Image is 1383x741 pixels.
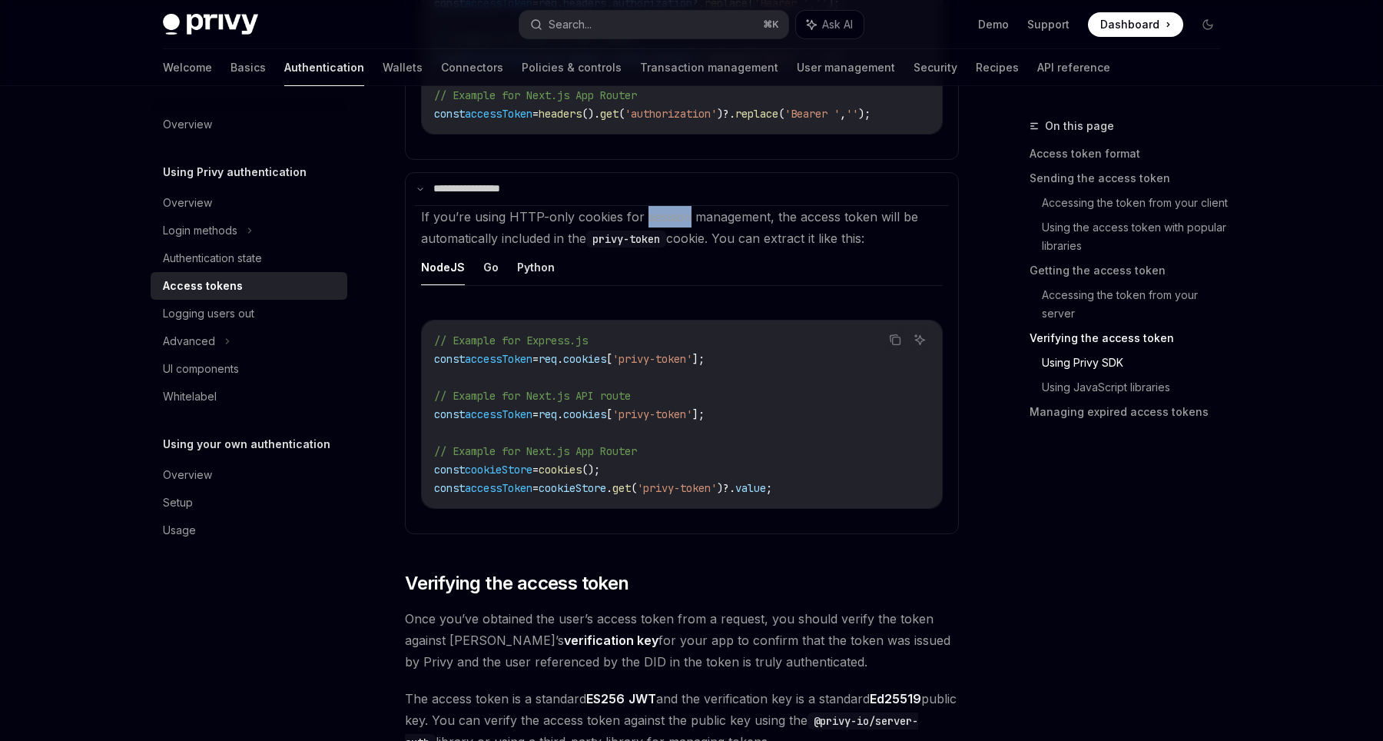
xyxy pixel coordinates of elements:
[563,352,606,366] span: cookies
[735,107,778,121] span: replace
[784,107,840,121] span: 'Bearer '
[600,107,619,121] span: get
[383,49,423,86] a: Wallets
[564,633,658,648] strong: verification key
[522,49,622,86] a: Policies & controls
[465,463,532,477] span: cookieStore
[434,481,465,495] span: const
[1045,117,1114,135] span: On this page
[163,521,196,540] div: Usage
[631,481,637,495] span: (
[465,481,532,495] span: accessToken
[717,107,735,121] span: )?.
[434,407,465,421] span: const
[640,49,778,86] a: Transaction management
[1030,166,1232,191] a: Sending the access token
[796,11,864,38] button: Ask AI
[1030,326,1232,351] a: Verifying the access token
[840,107,846,121] span: ,
[434,463,465,477] span: const
[163,115,212,134] div: Overview
[434,352,465,366] span: const
[434,334,588,347] span: // Example for Express.js
[421,249,465,285] button: NodeJS
[465,352,532,366] span: accessToken
[163,14,258,35] img: dark logo
[539,107,582,121] span: headers
[978,17,1009,32] a: Demo
[163,221,237,240] div: Login methods
[1030,400,1232,424] a: Managing expired access tokens
[797,49,895,86] a: User management
[284,49,364,86] a: Authentication
[1027,17,1070,32] a: Support
[163,387,217,406] div: Whitelabel
[586,691,625,707] a: ES256
[628,691,656,707] a: JWT
[151,489,347,517] a: Setup
[1196,12,1220,37] button: Toggle dark mode
[612,407,692,421] span: 'privy-token'
[582,107,600,121] span: ().
[163,332,215,351] div: Advanced
[519,11,788,38] button: Search...⌘K
[163,466,212,484] div: Overview
[557,407,563,421] span: .
[586,231,666,248] code: privy-token
[151,461,347,489] a: Overview
[434,389,631,403] span: // Example for Next.js API route
[778,107,784,121] span: (
[163,493,193,512] div: Setup
[421,209,918,246] span: If you’re using HTTP-only cookies for session management, the access token will be automatically ...
[625,107,717,121] span: 'authorization'
[151,244,347,272] a: Authentication state
[539,407,557,421] span: req
[870,691,921,707] a: Ed25519
[763,18,779,31] span: ⌘ K
[532,107,539,121] span: =
[151,300,347,327] a: Logging users out
[532,352,539,366] span: =
[557,352,563,366] span: .
[532,463,539,477] span: =
[717,481,735,495] span: )?.
[483,249,499,285] button: Go
[582,463,600,477] span: ();
[441,49,503,86] a: Connectors
[163,194,212,212] div: Overview
[163,435,330,454] h5: Using your own authentication
[163,49,212,86] a: Welcome
[910,330,930,350] button: Ask AI
[151,517,347,544] a: Usage
[692,407,705,421] span: ];
[1042,191,1232,215] a: Accessing the token from your client
[612,352,692,366] span: 'privy-token'
[532,407,539,421] span: =
[405,571,628,596] span: Verifying the access token
[1037,49,1110,86] a: API reference
[606,407,612,421] span: [
[163,277,243,295] div: Access tokens
[637,481,717,495] span: 'privy-token'
[151,355,347,383] a: UI components
[163,304,254,323] div: Logging users out
[539,352,557,366] span: req
[858,107,871,121] span: );
[539,481,606,495] span: cookieStore
[606,352,612,366] span: [
[612,481,631,495] span: get
[151,272,347,300] a: Access tokens
[735,481,766,495] span: value
[163,163,307,181] h5: Using Privy authentication
[766,481,772,495] span: ;
[692,352,705,366] span: ];
[606,481,612,495] span: .
[539,463,582,477] span: cookies
[846,107,858,121] span: ''
[549,15,592,34] div: Search...
[1100,17,1159,32] span: Dashboard
[434,88,637,102] span: // Example for Next.js App Router
[434,107,465,121] span: const
[517,249,555,285] button: Python
[230,49,266,86] a: Basics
